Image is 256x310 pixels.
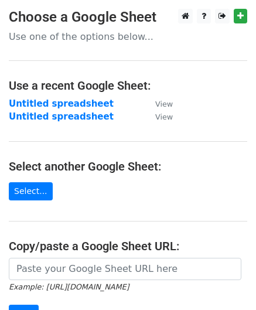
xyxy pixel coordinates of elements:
a: View [144,98,173,109]
small: View [155,113,173,121]
a: Untitled spreadsheet [9,111,114,122]
a: View [144,111,173,122]
h4: Use a recent Google Sheet: [9,79,247,93]
a: Select... [9,182,53,200]
a: Untitled spreadsheet [9,98,114,109]
small: View [155,100,173,108]
h4: Select another Google Sheet: [9,159,247,173]
h4: Copy/paste a Google Sheet URL: [9,239,247,253]
small: Example: [URL][DOMAIN_NAME] [9,282,129,291]
p: Use one of the options below... [9,30,247,43]
h3: Choose a Google Sheet [9,9,247,26]
input: Paste your Google Sheet URL here [9,258,241,280]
